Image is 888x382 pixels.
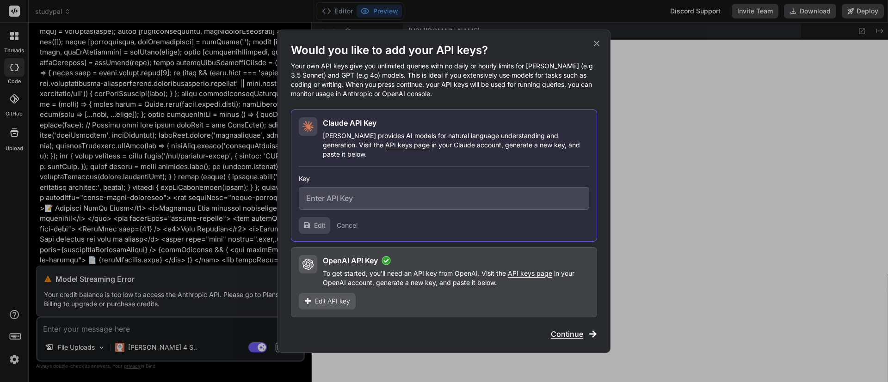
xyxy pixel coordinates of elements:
[299,217,330,234] button: Edit
[291,43,597,58] h1: Would you like to add your API keys?
[299,187,589,210] input: Enter API Key
[314,221,326,230] span: Edit
[385,141,430,149] span: API keys page
[291,61,597,98] p: Your own API keys give you unlimited queries with no daily or hourly limits for [PERSON_NAME] (e....
[323,269,589,287] p: To get started, you'll need an API key from OpenAI. Visit the in your OpenAI account, generate a ...
[323,117,376,128] h2: Claude API Key
[315,297,350,306] span: Edit API key
[299,174,589,183] h3: Key
[551,328,583,340] span: Continue
[508,269,552,277] span: API keys page
[323,131,589,159] p: [PERSON_NAME] provides AI models for natural language understanding and generation. Visit the in ...
[337,221,358,230] button: Cancel
[323,255,378,266] h2: OpenAI API Key
[551,328,597,340] button: Continue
